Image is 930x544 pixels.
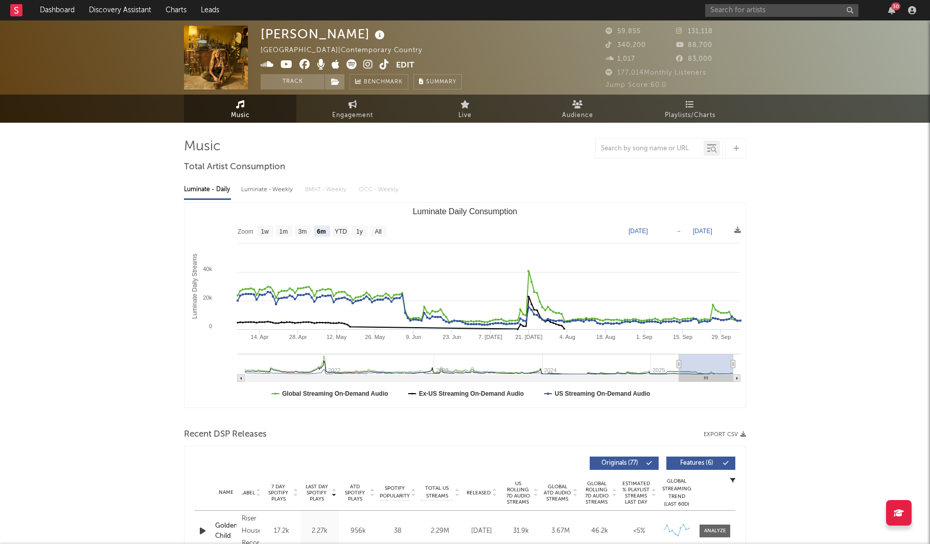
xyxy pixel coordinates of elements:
[704,432,746,438] button: Export CSV
[261,74,324,89] button: Track
[261,26,387,42] div: [PERSON_NAME]
[606,42,646,49] span: 340,200
[543,484,571,502] span: Global ATD Audio Streams
[543,526,577,536] div: 3.67M
[265,484,292,502] span: 7 Day Spotify Plays
[673,460,720,466] span: Features ( 6 )
[375,228,381,235] text: All
[560,334,575,340] text: 4. Aug
[634,95,746,123] a: Playlists/Charts
[341,526,375,536] div: 956k
[464,526,499,536] div: [DATE]
[705,4,858,17] input: Search for artists
[341,484,368,502] span: ATD Spotify Plays
[413,74,462,89] button: Summary
[364,76,403,88] span: Benchmark
[413,207,518,216] text: Luminate Daily Consumption
[661,478,692,508] div: Global Streaming Trend (Last 60D)
[296,95,409,123] a: Engagement
[203,294,212,301] text: 20k
[184,203,746,407] svg: Luminate Daily Consumption
[426,79,456,85] span: Summary
[504,526,538,536] div: 31.9k
[676,228,682,235] text: →
[504,481,532,505] span: US Rolling 7D Audio Streams
[596,145,704,153] input: Search by song name or URL
[350,74,408,89] a: Benchmark
[673,334,692,340] text: 15. Sep
[241,490,255,496] span: Label
[478,334,502,340] text: 7. [DATE]
[583,526,617,536] div: 46.2k
[665,109,715,122] span: Playlists/Charts
[636,334,653,340] text: 1. Sep
[676,28,713,35] span: 131,118
[251,334,269,340] text: 14. Apr
[184,181,231,198] div: Luminate - Daily
[419,390,524,397] text: Ex-US Streaming On-Demand Audio
[596,334,615,340] text: 18. Aug
[303,484,330,502] span: Last Day Spotify Plays
[693,228,712,235] text: [DATE]
[629,228,648,235] text: [DATE]
[590,457,659,470] button: Originals(77)
[554,390,650,397] text: US Streaming On-Demand Audio
[280,228,288,235] text: 1m
[215,521,237,541] a: Golden Child
[891,3,900,10] div: 30
[515,334,542,340] text: 21. [DATE]
[365,334,385,340] text: 26. May
[521,95,634,123] a: Audience
[888,6,895,14] button: 30
[265,526,298,536] div: 17.2k
[443,334,461,340] text: 23. Jun
[676,56,712,62] span: 83,000
[215,489,237,496] div: Name
[317,228,325,235] text: 6m
[241,181,295,198] div: Luminate - Weekly
[421,526,459,536] div: 2.29M
[261,44,434,57] div: [GEOGRAPHIC_DATA] | Contemporary Country
[282,390,388,397] text: Global Streaming On-Demand Audio
[406,334,421,340] text: 9. Jun
[261,228,269,235] text: 1w
[622,526,656,536] div: <5%
[238,228,253,235] text: Zoom
[327,334,347,340] text: 12. May
[606,82,666,88] span: Jump Score: 60.0
[209,323,212,329] text: 0
[231,109,250,122] span: Music
[596,460,643,466] span: Originals ( 77 )
[666,457,735,470] button: Features(6)
[467,490,491,496] span: Released
[606,70,706,76] span: 177,014 Monthly Listeners
[421,485,453,500] span: Total US Streams
[380,526,415,536] div: 38
[303,526,336,536] div: 2.27k
[298,228,307,235] text: 3m
[396,59,414,72] button: Edit
[335,228,347,235] text: YTD
[184,428,267,441] span: Recent DSP Releases
[583,481,611,505] span: Global Rolling 7D Audio Streams
[711,334,731,340] text: 29. Sep
[562,109,593,122] span: Audience
[409,95,521,123] a: Live
[184,95,296,123] a: Music
[356,228,363,235] text: 1y
[622,481,650,505] span: Estimated % Playlist Streams Last Day
[289,334,307,340] text: 28. Apr
[203,266,212,272] text: 40k
[606,56,635,62] span: 1,017
[184,161,285,173] span: Total Artist Consumption
[606,28,641,35] span: 59,855
[676,42,712,49] span: 88,700
[191,254,198,319] text: Luminate Daily Streams
[332,109,373,122] span: Engagement
[380,485,410,500] span: Spotify Popularity
[458,109,472,122] span: Live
